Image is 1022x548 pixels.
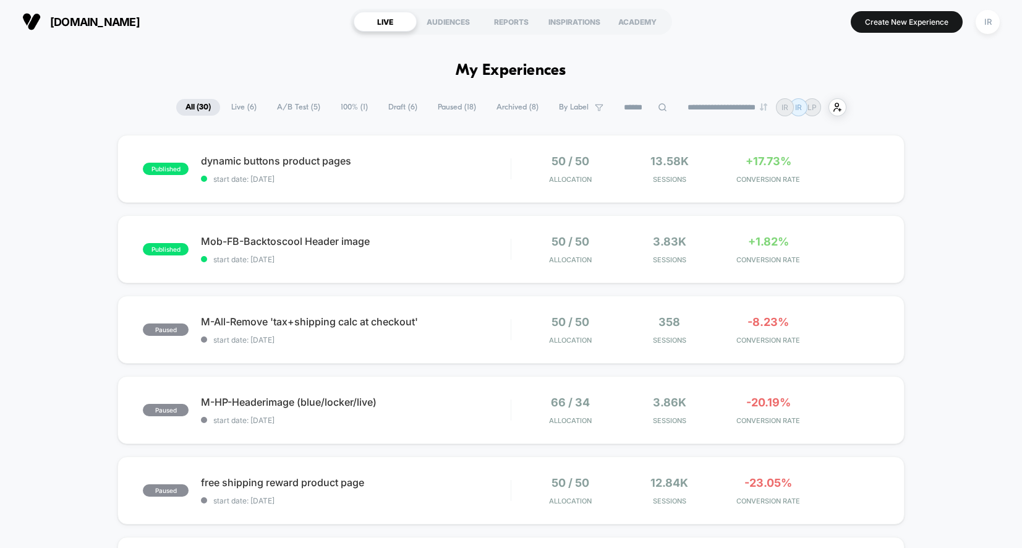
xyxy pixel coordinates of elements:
span: 358 [658,315,680,328]
div: IR [976,10,1000,34]
p: IR [781,103,788,112]
span: M-HP-Headerimage (blue/locker/live) [201,396,511,408]
button: Create New Experience [851,11,963,33]
span: 100% ( 1 ) [331,99,377,116]
div: REPORTS [480,12,543,32]
div: AUDIENCES [417,12,480,32]
div: INSPIRATIONS [543,12,606,32]
span: Mob-FB-Backtoscool Header image [201,235,511,247]
div: LIVE [354,12,417,32]
span: -23.05% [744,476,792,489]
span: Allocation [549,416,592,425]
span: CONVERSION RATE [722,175,815,184]
span: [DOMAIN_NAME] [50,15,140,28]
span: All ( 30 ) [176,99,220,116]
span: 12.84k [650,476,688,489]
span: CONVERSION RATE [722,416,815,425]
span: start date: [DATE] [201,416,511,425]
span: published [143,163,189,175]
button: IR [972,9,1003,35]
img: end [760,103,767,111]
span: Allocation [549,497,592,505]
span: Archived ( 8 ) [487,99,548,116]
span: Draft ( 6 ) [379,99,427,116]
span: CONVERSION RATE [722,336,815,345]
span: Sessions [623,416,715,425]
span: 50 / 50 [551,476,589,489]
span: paused [143,404,189,416]
span: published [143,243,189,255]
span: M-All-Remove 'tax+shipping calc at checkout' [201,315,511,328]
div: ACADEMY [606,12,669,32]
span: Sessions [623,255,715,264]
span: 50 / 50 [551,235,589,248]
span: Allocation [549,175,592,184]
span: +1.82% [748,235,789,248]
span: 3.86k [653,396,686,409]
span: Sessions [623,175,715,184]
span: start date: [DATE] [201,174,511,184]
span: 13.58k [650,155,689,168]
span: +17.73% [746,155,791,168]
h1: My Experiences [456,62,566,80]
p: LP [807,103,817,112]
span: By Label [559,103,589,112]
span: -8.23% [747,315,789,328]
span: start date: [DATE] [201,255,511,264]
span: 50 / 50 [551,155,589,168]
span: Sessions [623,336,715,345]
span: free shipping reward product page [201,476,511,489]
p: IR [795,103,802,112]
button: [DOMAIN_NAME] [19,12,143,32]
span: 3.83k [653,235,686,248]
span: 50 / 50 [551,315,589,328]
img: Visually logo [22,12,41,31]
span: -20.19% [746,396,791,409]
span: paused [143,484,189,497]
span: Allocation [549,336,592,345]
span: start date: [DATE] [201,496,511,505]
span: Paused ( 18 ) [428,99,485,116]
span: start date: [DATE] [201,335,511,345]
span: 66 / 34 [551,396,590,409]
span: Allocation [549,255,592,264]
span: Live ( 6 ) [222,99,266,116]
span: A/B Test ( 5 ) [268,99,330,116]
span: CONVERSION RATE [722,255,815,264]
span: dynamic buttons product pages [201,155,511,167]
span: Sessions [623,497,715,505]
span: paused [143,323,189,336]
span: CONVERSION RATE [722,497,815,505]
